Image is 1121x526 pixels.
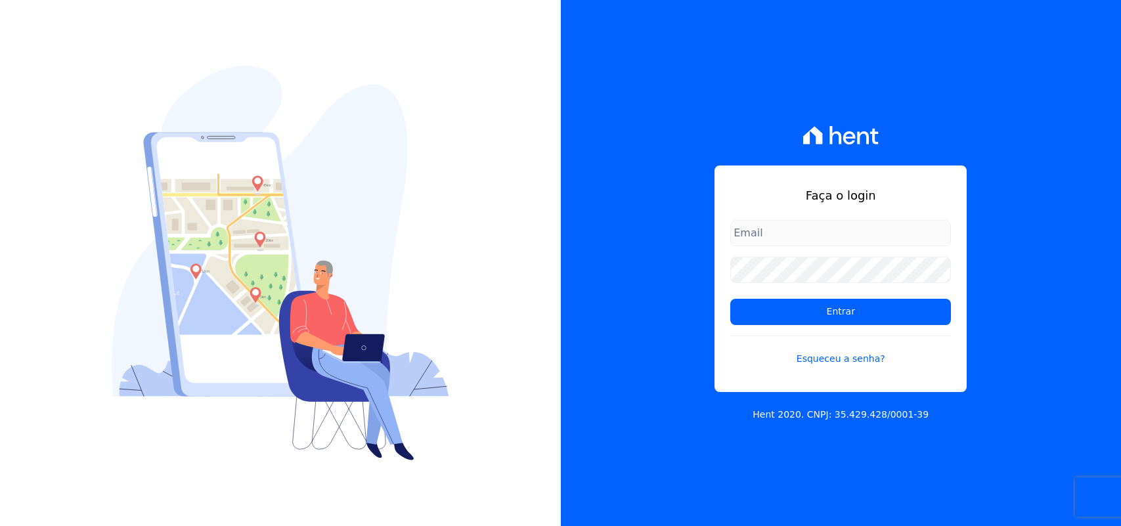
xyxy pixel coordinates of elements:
h1: Faça o login [730,186,951,204]
a: Esqueceu a senha? [730,336,951,366]
img: Login [112,66,449,460]
input: Entrar [730,299,951,325]
input: Email [730,220,951,246]
p: Hent 2020. CNPJ: 35.429.428/0001-39 [753,408,929,422]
